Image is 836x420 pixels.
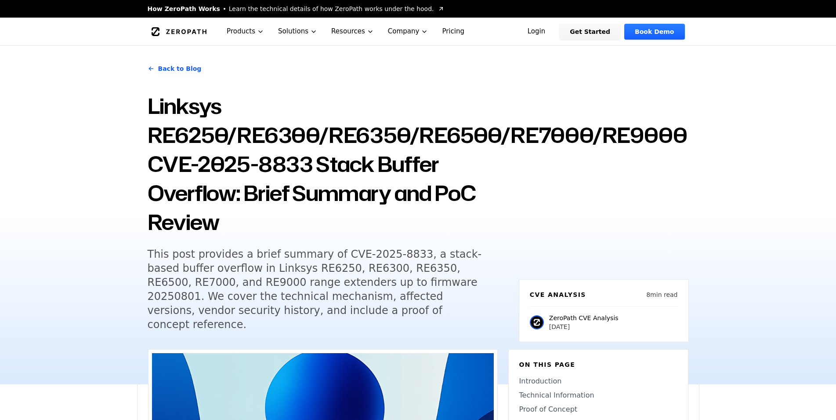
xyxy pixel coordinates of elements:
[220,18,271,45] button: Products
[519,376,677,387] a: Introduction
[519,404,677,415] a: Proof of Concept
[559,24,621,40] a: Get Started
[324,18,381,45] button: Resources
[517,24,556,40] a: Login
[646,290,677,299] p: 8 min read
[624,24,684,40] a: Book Demo
[148,91,508,237] h1: Linksys RE6250/RE6300/RE6350/RE6500/RE7000/RE9000 CVE-2025-8833 Stack Buffer Overflow: Brief Summ...
[519,360,677,369] h6: On this page
[229,4,434,13] span: Learn the technical details of how ZeroPath works under the hood.
[519,390,677,401] a: Technical Information
[148,247,485,332] h5: This post provides a brief summary of CVE-2025-8833, a stack-based buffer overflow in Linksys RE6...
[549,322,619,331] p: [DATE]
[530,315,544,329] img: ZeroPath CVE Analysis
[435,18,471,45] a: Pricing
[148,4,445,13] a: How ZeroPath WorksLearn the technical details of how ZeroPath works under the hood.
[381,18,435,45] button: Company
[148,56,202,81] a: Back to Blog
[271,18,324,45] button: Solutions
[549,314,619,322] p: ZeroPath CVE Analysis
[530,290,586,299] h6: CVE Analysis
[148,4,220,13] span: How ZeroPath Works
[137,18,699,45] nav: Global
